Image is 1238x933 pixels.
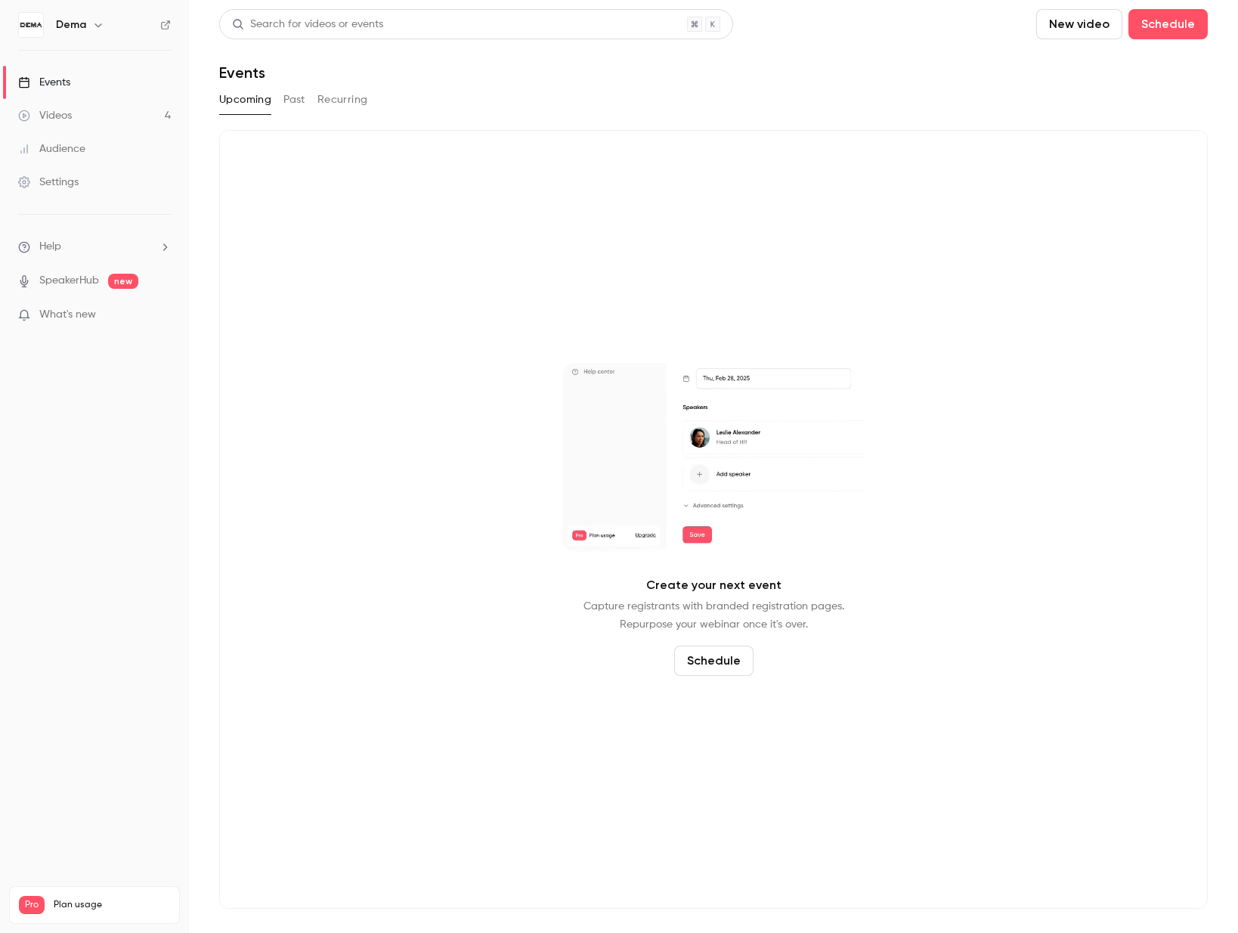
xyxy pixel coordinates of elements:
span: Plan usage [54,899,170,911]
button: Schedule [674,646,754,676]
div: Settings [18,175,79,190]
h1: Events [219,64,265,82]
button: New video [1036,9,1122,39]
div: Events [18,75,70,90]
div: Audience [18,141,85,157]
button: Recurring [317,88,368,112]
h6: Dema [56,17,86,33]
p: Create your next event [646,576,781,594]
iframe: Noticeable Trigger [153,308,171,322]
img: Dema [19,13,43,37]
a: SpeakerHub [39,273,99,289]
span: Pro [19,896,45,914]
li: help-dropdown-opener [18,239,171,255]
span: new [108,274,138,289]
span: Help [39,239,61,255]
button: Past [283,88,305,112]
button: Schedule [1128,9,1208,39]
div: Videos [18,108,72,123]
span: What's new [39,307,96,323]
p: Capture registrants with branded registration pages. Repurpose your webinar once it's over. [583,597,844,634]
div: Search for videos or events [232,17,383,33]
button: Upcoming [219,88,271,112]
